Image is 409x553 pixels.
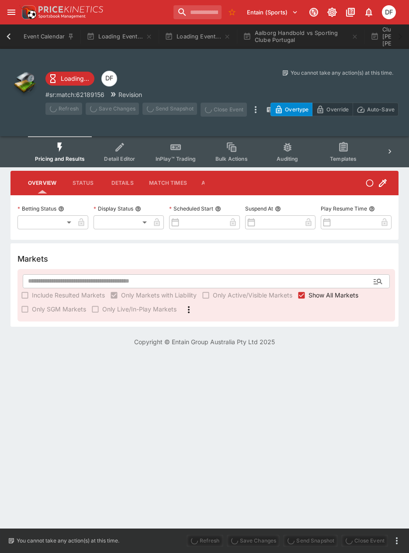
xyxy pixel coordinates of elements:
[101,71,117,86] div: David Foster
[104,156,135,162] span: Detail Editor
[32,290,105,300] span: Include Resulted Markets
[17,254,48,264] h5: Markets
[245,205,273,212] p: Suspend At
[306,4,322,20] button: Connected to PK
[135,206,141,212] button: Display Status
[45,90,104,99] p: Copy To Clipboard
[81,24,158,49] button: Loading Event...
[94,205,133,212] p: Display Status
[213,290,292,300] span: Only Active/Visible Markets
[238,24,364,49] button: Aalborg Handbold vs Sporting Clube Portugal
[225,5,239,19] button: No Bookmarks
[184,304,194,315] svg: More
[35,156,85,162] span: Pricing and Results
[118,90,142,99] p: Revision
[63,173,103,194] button: Status
[215,206,221,212] button: Scheduled Start
[392,536,402,546] button: more
[32,304,86,314] span: Only SGM Markets
[382,5,396,19] div: David Foster
[308,290,358,300] span: Show All Markets
[326,105,349,114] p: Override
[275,206,281,212] button: Suspend At
[58,206,64,212] button: Betting Status
[369,206,375,212] button: Play Resume Time
[277,156,298,162] span: Auditing
[379,3,399,22] button: David Foster
[270,103,399,116] div: Start From
[38,6,103,13] img: PriceKinetics
[353,103,399,116] button: Auto-Save
[38,14,86,18] img: Sportsbook Management
[312,103,353,116] button: Override
[121,290,197,300] span: Only Markets with Liability
[103,173,142,194] button: Details
[370,273,386,289] button: Open
[242,5,303,19] button: Select Tenant
[28,136,381,167] div: Event type filters
[285,105,308,114] p: Overtype
[142,173,194,194] button: Match Times
[156,156,196,162] span: InPlay™ Trading
[361,4,377,20] button: Notifications
[367,105,395,114] p: Auto-Save
[21,173,63,194] button: Overview
[61,74,89,83] p: Loading...
[102,304,177,314] span: Only Live/In-Play Markets
[194,173,233,194] button: Actions
[250,103,261,117] button: more
[159,24,236,49] button: Loading Event...
[321,205,367,212] p: Play Resume Time
[3,4,19,20] button: open drawer
[291,69,393,77] p: You cannot take any action(s) at this time.
[324,4,340,20] button: Toggle light/dark mode
[18,24,80,49] button: Event Calendar
[215,156,248,162] span: Bulk Actions
[17,205,56,212] p: Betting Status
[330,156,357,162] span: Templates
[173,5,222,19] input: search
[10,69,38,97] img: other.png
[343,4,358,20] button: Documentation
[17,537,119,545] p: You cannot take any action(s) at this time.
[169,205,213,212] p: Scheduled Start
[270,103,312,116] button: Overtype
[19,3,37,21] img: PriceKinetics Logo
